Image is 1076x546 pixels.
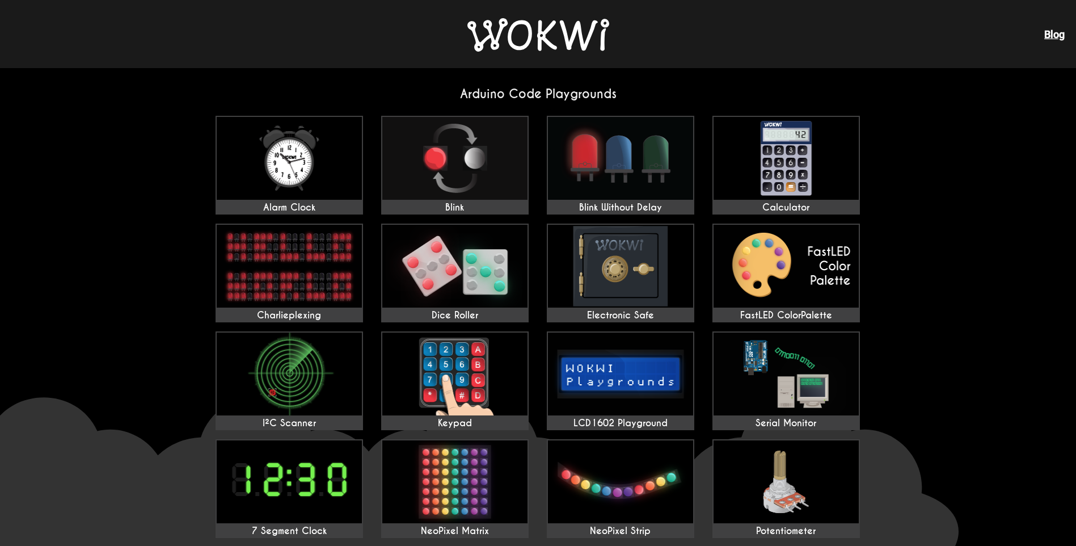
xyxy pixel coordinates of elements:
[712,224,860,322] a: FastLED ColorPalette
[382,202,528,213] div: Blink
[548,310,693,321] div: Electronic Safe
[382,526,528,537] div: NeoPixel Matrix
[217,117,362,200] img: Alarm Clock
[547,331,694,430] a: LCD1602 Playground
[712,439,860,538] a: Potentiometer
[714,225,859,308] img: FastLED ColorPalette
[548,526,693,537] div: NeoPixel Strip
[381,331,529,430] a: Keypad
[382,117,528,200] img: Blink
[548,418,693,429] div: LCD1602 Playground
[382,418,528,429] div: Keypad
[547,224,694,322] a: Electronic Safe
[714,418,859,429] div: Serial Monitor
[547,439,694,538] a: NeoPixel Strip
[217,225,362,308] img: Charlieplexing
[548,440,693,523] img: NeoPixel Strip
[381,224,529,322] a: Dice Roller
[1044,28,1065,40] a: Blog
[217,440,362,523] img: 7 Segment Clock
[216,331,363,430] a: I²C Scanner
[548,225,693,308] img: Electronic Safe
[714,526,859,537] div: Potentiometer
[217,333,362,415] img: I²C Scanner
[382,225,528,308] img: Dice Roller
[467,18,609,52] img: Wokwi
[712,116,860,215] a: Calculator
[548,117,693,200] img: Blink Without Delay
[547,116,694,215] a: Blink Without Delay
[216,439,363,538] a: 7 Segment Clock
[217,202,362,213] div: Alarm Clock
[548,333,693,415] img: LCD1602 Playground
[714,202,859,213] div: Calculator
[217,310,362,321] div: Charlieplexing
[548,202,693,213] div: Blink Without Delay
[382,333,528,415] img: Keypad
[206,86,870,102] h2: Arduino Code Playgrounds
[216,116,363,215] a: Alarm Clock
[714,440,859,523] img: Potentiometer
[217,526,362,537] div: 7 Segment Clock
[382,440,528,523] img: NeoPixel Matrix
[714,117,859,200] img: Calculator
[382,310,528,321] div: Dice Roller
[712,331,860,430] a: Serial Monitor
[714,310,859,321] div: FastLED ColorPalette
[381,439,529,538] a: NeoPixel Matrix
[217,418,362,429] div: I²C Scanner
[216,224,363,322] a: Charlieplexing
[714,333,859,415] img: Serial Monitor
[381,116,529,215] a: Blink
